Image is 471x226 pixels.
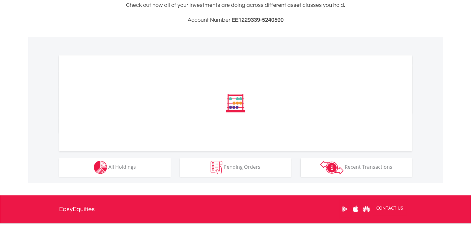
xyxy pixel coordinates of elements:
a: CONTACT US [372,199,408,217]
button: Pending Orders [180,158,291,177]
a: EasyEquities [59,195,95,223]
h3: Account Number: [59,16,412,24]
img: holdings-wht.png [94,161,107,174]
img: pending_instructions-wht.png [211,161,222,174]
span: All Holdings [108,163,136,170]
div: Check out how all of your investments are doing across different asset classes you hold. [59,1,412,24]
span: Pending Orders [224,163,260,170]
a: Google Play [339,199,350,219]
a: Apple [350,199,361,219]
button: Recent Transactions [301,158,412,177]
span: Recent Transactions [345,163,392,170]
img: transactions-zar-wht.png [320,161,343,174]
span: EE1229339-5240590 [232,17,284,23]
a: Huawei [361,199,372,219]
button: All Holdings [59,158,171,177]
